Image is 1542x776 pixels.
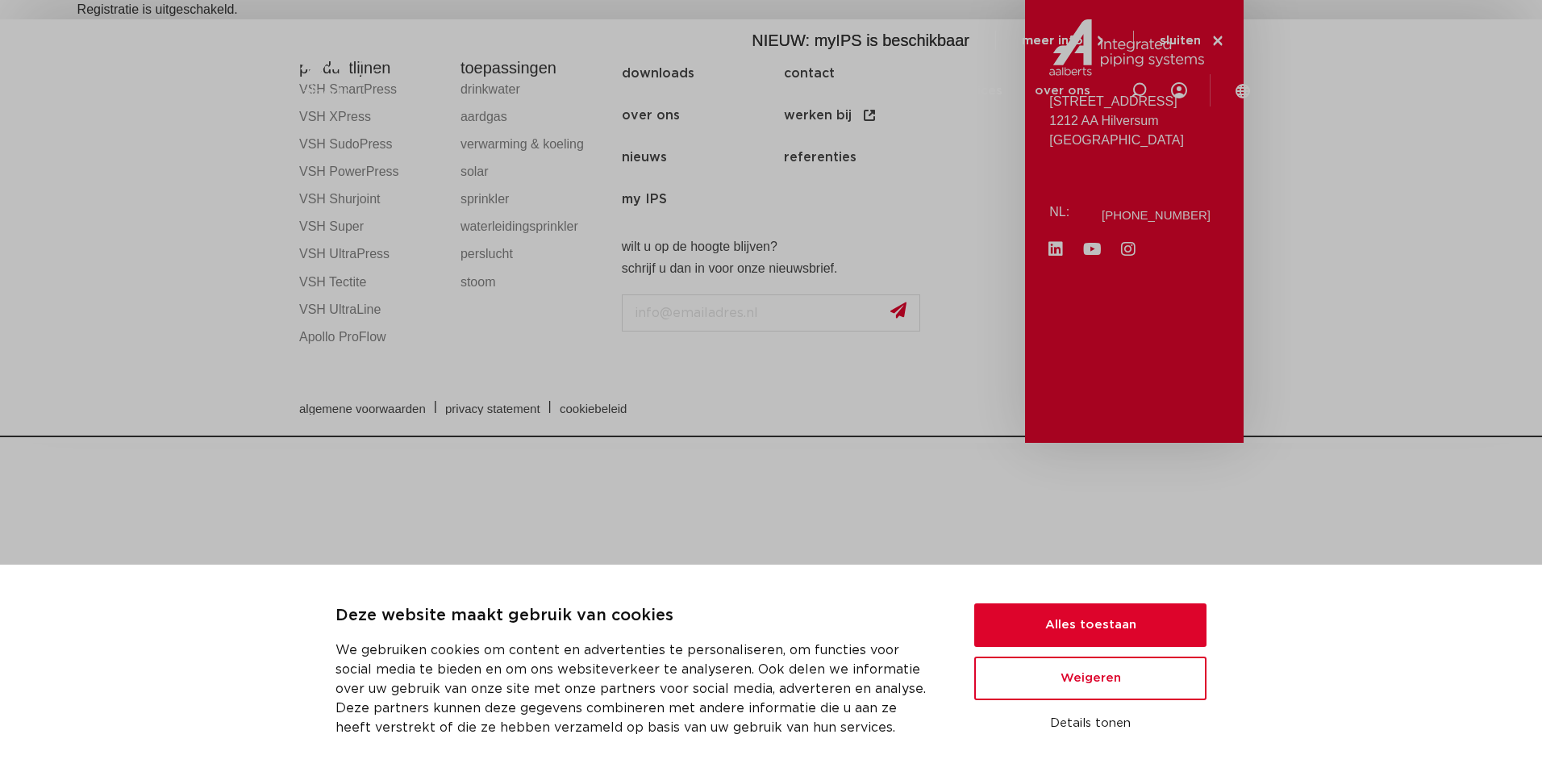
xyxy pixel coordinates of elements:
nav: Menu [622,52,1018,220]
a: downloads [850,58,919,123]
p: NL: [1049,202,1075,222]
button: Alles toestaan [974,603,1207,647]
a: markten [649,58,701,123]
a: [PHONE_NUMBER] [1102,209,1211,221]
img: send.svg [890,302,906,319]
a: VSH SudoPress [299,131,444,158]
a: waterleidingsprinkler [461,213,606,240]
a: perslucht [461,240,606,268]
a: solar [461,158,606,186]
a: sprinkler [461,186,606,213]
a: VSH PowerPress [299,158,444,186]
button: Weigeren [974,657,1207,700]
span: cookiebeleid [560,403,627,415]
nav: Menu [552,58,1090,123]
a: services [951,58,1002,123]
a: VSH Super [299,213,444,240]
a: VSH Tectite [299,269,444,296]
a: algemene voorwaarden [287,403,438,415]
input: info@emailadres.nl [622,294,920,332]
a: VSH UltraPress [299,240,444,268]
a: cookiebeleid [548,403,639,415]
span: NIEUW: myIPS is beschikbaar [752,31,969,49]
p: We gebruiken cookies om content en advertenties te personaliseren, om functies voor social media ... [335,640,936,737]
div: my IPS [1171,58,1187,123]
a: my IPS [622,178,784,220]
a: VSH Shurjoint [299,186,444,213]
a: Apollo ProFlow [299,323,444,351]
button: Details tonen [974,710,1207,737]
a: meer info [1022,34,1107,48]
p: Deze website maakt gebruik van cookies [335,603,936,628]
a: verwarming & koeling [461,131,606,158]
iframe: reCAPTCHA [622,344,867,407]
span: algemene voorwaarden [299,403,426,415]
a: over ons [1035,58,1090,123]
strong: wilt u op de hoogte blijven? [622,240,777,253]
a: nieuws [622,136,784,178]
a: referenties [784,136,946,178]
a: sluiten [1160,34,1225,48]
span: meer info [1022,35,1083,47]
a: stoom [461,269,606,296]
a: VSH UltraLine [299,296,444,323]
strong: schrijf u dan in voor onze nieuwsbrief. [622,261,838,275]
span: privacy statement [445,403,540,415]
a: toepassingen [733,58,818,123]
a: producten [552,58,617,123]
span: sluiten [1160,35,1201,47]
a: privacy statement [433,403,552,415]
